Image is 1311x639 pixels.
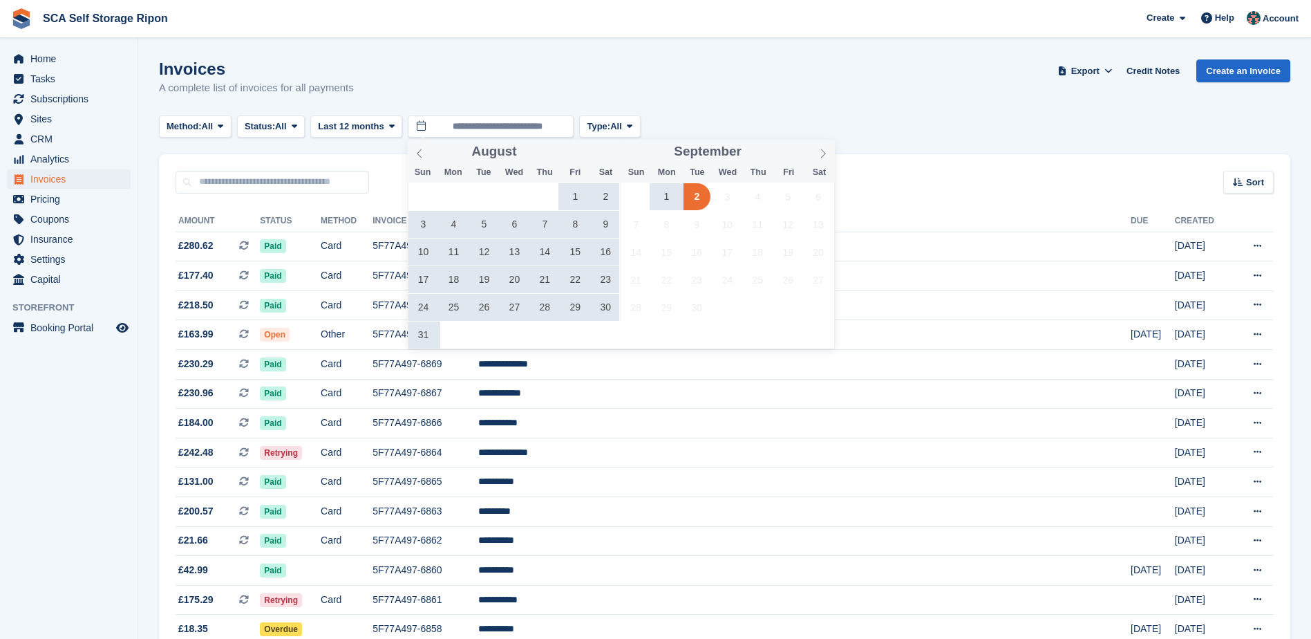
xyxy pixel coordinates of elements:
[713,168,743,177] span: Wed
[237,115,305,138] button: Status: All
[178,593,214,607] span: £175.29
[178,268,214,283] span: £177.40
[159,80,354,96] p: A complete list of invoices for all payments
[610,120,622,133] span: All
[7,250,131,269] a: menu
[805,211,832,238] span: September 13, 2025
[260,299,285,313] span: Paid
[30,250,113,269] span: Settings
[30,318,113,337] span: Booking Portal
[1055,59,1115,82] button: Export
[621,168,652,177] span: Sun
[592,211,619,238] span: August 9, 2025
[176,210,260,232] th: Amount
[372,497,478,527] td: 5F77A497-6863
[653,266,680,293] span: September 22, 2025
[1175,290,1232,320] td: [DATE]
[1175,350,1232,380] td: [DATE]
[743,168,773,177] span: Thu
[531,266,558,293] span: August 21, 2025
[683,294,710,321] span: September 30, 2025
[531,239,558,266] span: August 14, 2025
[321,210,372,232] th: Method
[744,211,771,238] span: September 11, 2025
[1131,210,1175,232] th: Due
[178,386,214,400] span: £230.96
[178,622,208,636] span: £18.35
[1175,261,1232,291] td: [DATE]
[562,239,589,266] span: August 15, 2025
[321,290,372,320] td: Card
[321,379,372,409] td: Card
[178,504,214,519] span: £200.57
[472,145,517,158] span: August
[440,239,467,266] span: August 11, 2025
[260,564,285,577] span: Paid
[7,230,131,249] a: menu
[7,270,131,289] a: menu
[775,266,802,293] span: September 26, 2025
[372,232,478,261] td: 5F77A497-6872
[372,467,478,497] td: 5F77A497-6865
[372,290,478,320] td: 5F77A497-6870
[408,168,438,177] span: Sun
[260,210,321,232] th: Status
[37,7,173,30] a: SCA Self Storage Ripon
[592,239,619,266] span: August 16, 2025
[318,120,384,133] span: Last 12 months
[562,211,589,238] span: August 8, 2025
[683,239,710,266] span: September 16, 2025
[440,211,467,238] span: August 4, 2025
[714,211,741,238] span: September 10, 2025
[372,585,478,615] td: 5F77A497-6861
[7,189,131,209] a: menu
[623,239,650,266] span: September 14, 2025
[372,379,478,409] td: 5F77A497-6867
[804,168,834,177] span: Sat
[178,327,214,342] span: £163.99
[531,211,558,238] span: August 7, 2025
[501,266,528,293] span: August 20, 2025
[714,266,741,293] span: September 24, 2025
[7,149,131,169] a: menu
[1215,11,1234,25] span: Help
[592,266,619,293] span: August 23, 2025
[30,210,113,229] span: Coupons
[562,294,589,321] span: August 29, 2025
[30,89,113,109] span: Subscriptions
[499,168,529,177] span: Wed
[260,358,285,371] span: Paid
[30,230,113,249] span: Insurance
[805,183,832,210] span: September 6, 2025
[7,109,131,129] a: menu
[587,120,610,133] span: Type:
[653,211,680,238] span: September 8, 2025
[372,210,478,232] th: Invoice Number
[321,261,372,291] td: Card
[260,534,285,548] span: Paid
[653,239,680,266] span: September 15, 2025
[562,183,589,210] span: August 1, 2025
[30,270,113,289] span: Capital
[321,526,372,556] td: Card
[178,474,214,489] span: £131.00
[30,189,113,209] span: Pricing
[592,294,619,321] span: August 30, 2025
[1175,526,1232,556] td: [DATE]
[440,294,467,321] span: August 25, 2025
[178,239,214,253] span: £280.62
[471,294,498,321] span: August 26, 2025
[742,145,785,159] input: Year
[260,505,285,519] span: Paid
[623,211,650,238] span: September 7, 2025
[1175,438,1232,467] td: [DATE]
[260,446,302,460] span: Retrying
[260,475,285,489] span: Paid
[260,328,290,342] span: Open
[11,8,32,29] img: stora-icon-8386f47178a22dfd0bd8f6a31ec36ba5ce8667c1dd55bd0f319d3a0aa187defe.svg
[440,266,467,293] span: August 18, 2025
[260,593,302,607] span: Retrying
[372,261,478,291] td: 5F77A497-6871
[30,129,113,149] span: CRM
[1175,497,1232,527] td: [DATE]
